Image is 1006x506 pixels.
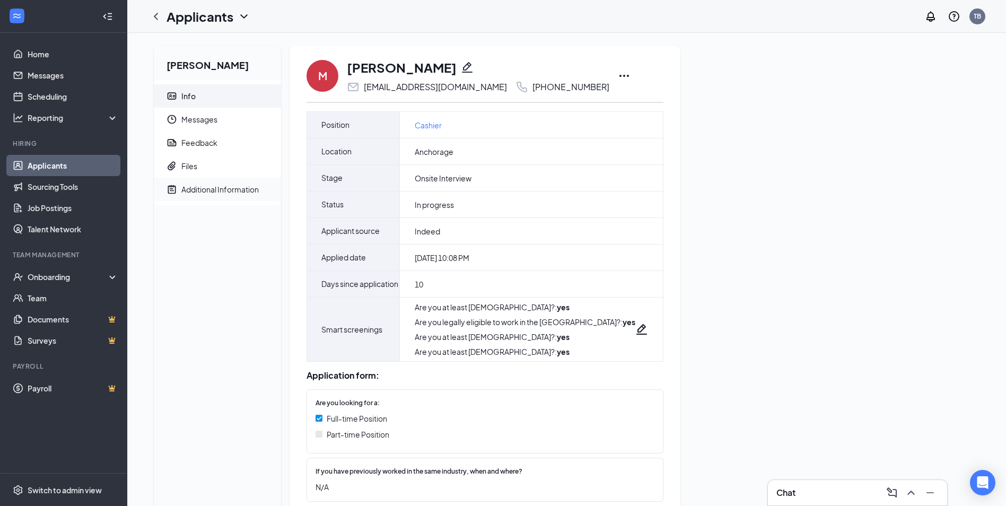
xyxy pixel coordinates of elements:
span: Anchorage [415,146,453,157]
a: NoteActiveAdditional Information [154,178,281,201]
svg: ComposeMessage [886,486,898,499]
span: Status [321,191,344,217]
div: Are you at least [DEMOGRAPHIC_DATA]? : [415,331,635,342]
a: Cashier [415,119,442,131]
a: Messages [28,65,118,86]
div: Are you legally eligible to work in the [GEOGRAPHIC_DATA]? : [415,317,635,327]
span: Onsite Interview [415,173,471,184]
div: [PHONE_NUMBER] [532,82,609,92]
div: Team Management [13,250,116,259]
strong: yes [557,302,570,312]
span: Location [321,138,352,164]
div: Info [181,91,196,101]
div: Application form: [307,370,663,381]
span: Smart screenings [321,317,382,343]
svg: NoteActive [167,184,177,195]
a: ContactCardInfo [154,84,281,108]
a: Talent Network [28,219,118,240]
span: Stage [321,165,343,191]
span: Position [321,112,349,138]
div: M [318,68,327,83]
svg: Ellipses [618,69,631,82]
svg: ChevronUp [905,486,917,499]
span: N/A [316,481,644,493]
svg: UserCheck [13,272,23,282]
svg: Paperclip [167,161,177,171]
svg: WorkstreamLogo [12,11,22,21]
svg: Pencil [461,61,474,74]
svg: Phone [515,81,528,93]
a: SurveysCrown [28,330,118,351]
div: Additional Information [181,184,259,195]
svg: Report [167,137,177,148]
strong: yes [557,332,570,342]
a: Applicants [28,155,118,176]
h3: Chat [776,487,795,499]
svg: ChevronLeft [150,10,162,23]
div: Onboarding [28,272,109,282]
svg: Email [347,81,360,93]
a: Sourcing Tools [28,176,118,197]
button: ChevronUp [903,484,920,501]
a: Job Postings [28,197,118,219]
span: Indeed [415,226,440,237]
a: Team [28,287,118,309]
a: ReportFeedback [154,131,281,154]
svg: Analysis [13,112,23,123]
a: Scheduling [28,86,118,107]
a: DocumentsCrown [28,309,118,330]
span: [DATE] 10:08 PM [415,252,469,263]
a: PayrollCrown [28,378,118,399]
span: Applied date [321,245,366,271]
span: Are you looking for a: [316,398,380,408]
button: Minimize [922,484,939,501]
h1: [PERSON_NAME] [347,58,457,76]
span: Messages [181,108,273,131]
span: Part-time Position [327,429,389,440]
strong: yes [623,317,635,327]
a: ClockMessages [154,108,281,131]
div: [EMAIL_ADDRESS][DOMAIN_NAME] [364,82,507,92]
strong: yes [557,347,570,356]
span: Days since application [321,271,398,297]
svg: Pencil [635,323,648,336]
span: Applicant source [321,218,380,244]
svg: Collapse [102,11,113,22]
span: In progress [415,199,454,210]
h2: [PERSON_NAME] [154,46,281,80]
a: Home [28,43,118,65]
div: Payroll [13,362,116,371]
div: Are you at least [DEMOGRAPHIC_DATA]? : [415,302,635,312]
svg: QuestionInfo [948,10,960,23]
div: Are you at least [DEMOGRAPHIC_DATA]? : [415,346,635,357]
span: Full-time Position [327,413,387,424]
button: ComposeMessage [883,484,900,501]
span: 10 [415,279,423,290]
span: If you have previously worked in the same industry, when and where? [316,467,522,477]
div: Feedback [181,137,217,148]
svg: Settings [13,485,23,495]
svg: Clock [167,114,177,125]
a: PaperclipFiles [154,154,281,178]
svg: Notifications [924,10,937,23]
div: Hiring [13,139,116,148]
svg: Minimize [924,486,937,499]
div: Switch to admin view [28,485,102,495]
div: Reporting [28,112,119,123]
svg: ContactCard [167,91,177,101]
h1: Applicants [167,7,233,25]
div: Files [181,161,197,171]
div: TB [974,12,981,21]
div: Open Intercom Messenger [970,470,995,495]
svg: ChevronDown [238,10,250,23]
